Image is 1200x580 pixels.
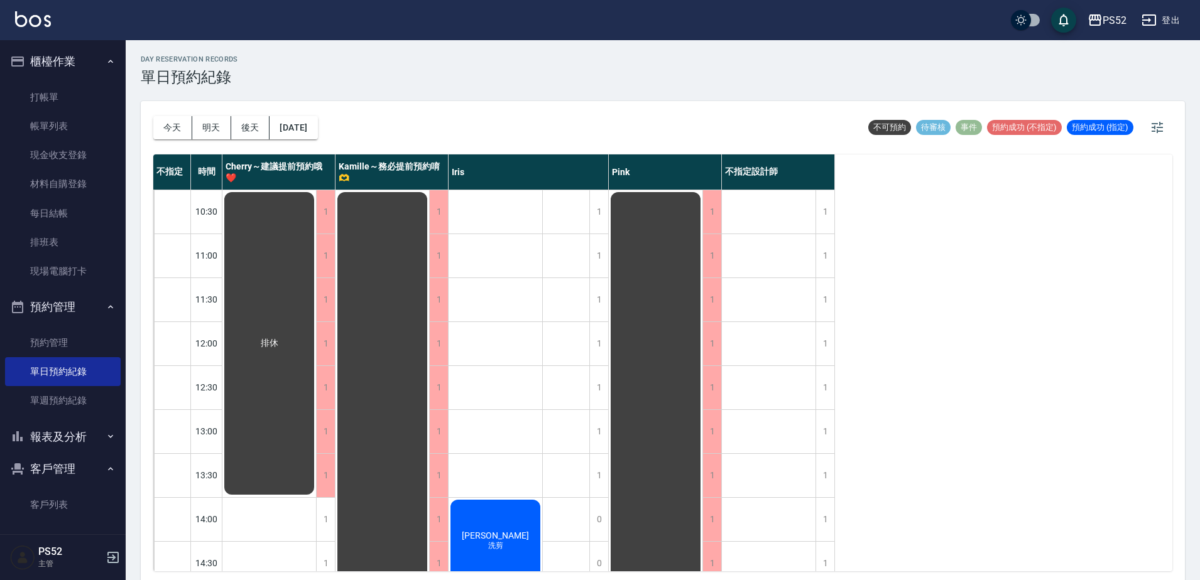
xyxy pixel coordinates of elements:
[702,278,721,321] div: 1
[5,228,121,257] a: 排班表
[589,410,608,453] div: 1
[5,112,121,141] a: 帳單列表
[335,154,449,190] div: Kamille～務必提前預約唷🫶
[38,558,102,569] p: 主管
[5,421,121,453] button: 報表及分析
[429,322,448,365] div: 1
[153,154,191,190] div: 不指定
[316,278,335,321] div: 1
[5,169,121,198] a: 材料自購登錄
[486,540,506,551] span: 洗剪
[258,338,281,349] span: 排休
[916,122,951,133] span: 待審核
[815,454,834,497] div: 1
[141,68,238,86] h3: 單日預約紀錄
[815,322,834,365] div: 1
[5,83,121,112] a: 打帳單
[815,278,834,321] div: 1
[270,116,317,139] button: [DATE]
[191,277,222,321] div: 11:30
[815,190,834,234] div: 1
[702,190,721,234] div: 1
[702,234,721,277] div: 1
[5,453,121,485] button: 客戶管理
[702,454,721,497] div: 1
[5,490,121,519] a: 客戶列表
[609,154,722,190] div: Pink
[5,291,121,323] button: 預約管理
[815,366,834,409] div: 1
[38,545,102,558] h5: PS52
[1067,122,1133,133] span: 預約成功 (指定)
[191,453,222,497] div: 13:30
[702,322,721,365] div: 1
[10,545,35,570] img: Person
[5,199,121,228] a: 每日結帳
[316,454,335,497] div: 1
[191,190,222,234] div: 10:30
[316,366,335,409] div: 1
[316,190,335,234] div: 1
[702,498,721,541] div: 1
[191,154,222,190] div: 時間
[589,234,608,277] div: 1
[459,530,532,540] span: [PERSON_NAME]
[589,190,608,234] div: 1
[5,328,121,357] a: 預約管理
[815,234,834,277] div: 1
[191,409,222,453] div: 13:00
[5,257,121,286] a: 現場電腦打卡
[987,122,1062,133] span: 預約成功 (不指定)
[5,357,121,386] a: 單日預約紀錄
[1083,8,1132,33] button: PS52
[449,154,609,190] div: Iris
[815,498,834,541] div: 1
[429,454,448,497] div: 1
[429,190,448,234] div: 1
[722,154,835,190] div: 不指定設計師
[191,321,222,365] div: 12:00
[589,278,608,321] div: 1
[191,365,222,409] div: 12:30
[316,410,335,453] div: 1
[1103,13,1126,28] div: PS52
[191,234,222,277] div: 11:00
[702,410,721,453] div: 1
[231,116,270,139] button: 後天
[429,234,448,277] div: 1
[429,278,448,321] div: 1
[589,366,608,409] div: 1
[316,498,335,541] div: 1
[222,154,335,190] div: Cherry～建議提前預約哦❤️
[956,122,982,133] span: 事件
[589,454,608,497] div: 1
[5,45,121,78] button: 櫃檯作業
[5,524,121,557] button: 行銷工具
[316,322,335,365] div: 1
[141,55,238,63] h2: day Reservation records
[429,410,448,453] div: 1
[589,498,608,541] div: 0
[5,386,121,415] a: 單週預約紀錄
[192,116,231,139] button: 明天
[429,366,448,409] div: 1
[15,11,51,27] img: Logo
[191,497,222,541] div: 14:00
[429,498,448,541] div: 1
[316,234,335,277] div: 1
[589,322,608,365] div: 1
[868,122,911,133] span: 不可預約
[1137,9,1185,32] button: 登出
[1051,8,1076,33] button: save
[815,410,834,453] div: 1
[153,116,192,139] button: 今天
[5,141,121,169] a: 現金收支登錄
[702,366,721,409] div: 1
